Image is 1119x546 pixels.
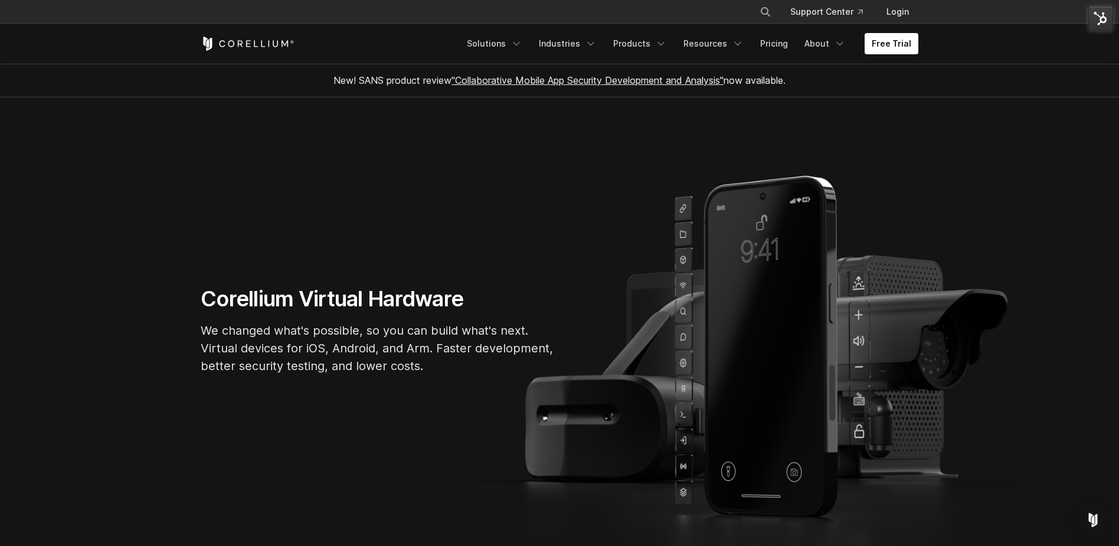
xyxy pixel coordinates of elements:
[745,1,918,22] div: Navigation Menu
[532,33,604,54] a: Industries
[201,322,555,375] p: We changed what's possible, so you can build what's next. Virtual devices for iOS, Android, and A...
[451,74,724,86] a: "Collaborative Mobile App Security Development and Analysis"
[1079,506,1107,534] div: Open Intercom Messenger
[755,1,776,22] button: Search
[781,1,872,22] a: Support Center
[877,1,918,22] a: Login
[797,33,853,54] a: About
[1088,6,1113,31] img: HubSpot Tools Menu Toggle
[201,37,295,51] a: Corellium Home
[201,286,555,312] h1: Corellium Virtual Hardware
[865,33,918,54] a: Free Trial
[606,33,674,54] a: Products
[333,74,786,86] span: New! SANS product review now available.
[460,33,918,54] div: Navigation Menu
[676,33,751,54] a: Resources
[753,33,795,54] a: Pricing
[460,33,529,54] a: Solutions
